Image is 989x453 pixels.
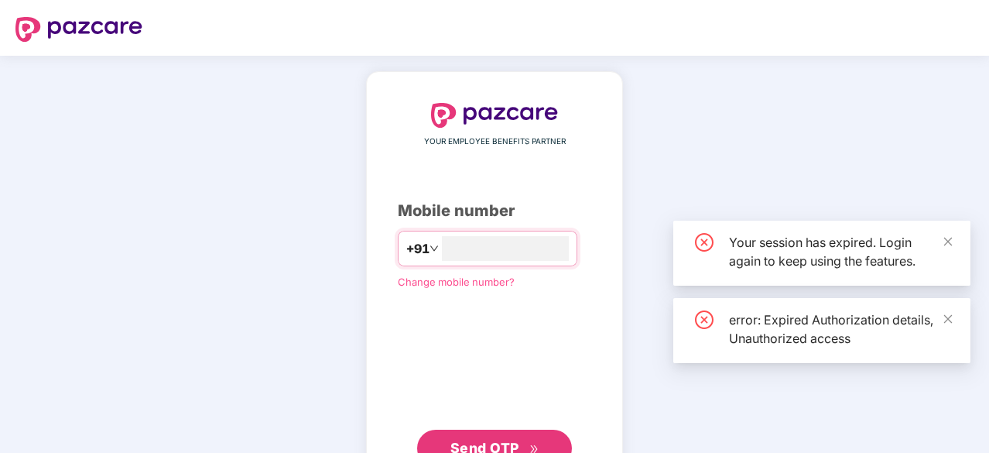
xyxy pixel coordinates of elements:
span: +91 [406,239,429,259]
img: logo [431,103,558,128]
a: Change mobile number? [398,276,515,288]
span: close [943,236,953,247]
div: error: Expired Authorization details, Unauthorized access [729,311,952,348]
span: close [943,314,953,324]
span: down [429,244,439,253]
span: YOUR EMPLOYEE BENEFITS PARTNER [424,136,566,148]
span: close-circle [695,233,714,252]
img: logo [15,17,142,42]
div: Your session has expired. Login again to keep using the features. [729,233,952,270]
span: close-circle [695,311,714,329]
div: Mobile number [398,199,591,223]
